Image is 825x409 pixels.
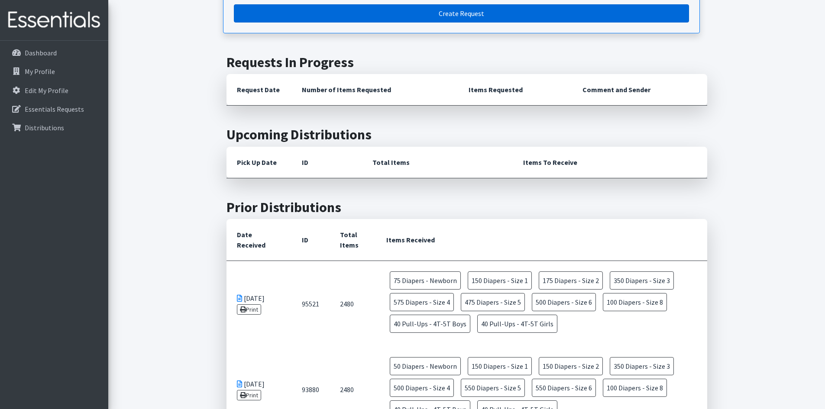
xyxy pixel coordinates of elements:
[25,123,64,132] p: Distributions
[376,219,707,261] th: Items Received
[291,261,330,347] td: 95521
[3,82,105,99] a: Edit My Profile
[226,54,707,71] h2: Requests In Progress
[532,293,596,311] span: 500 Diapers - Size 6
[468,271,532,290] span: 150 Diapers - Size 1
[226,261,291,347] td: [DATE]
[237,390,262,400] a: Print
[603,379,667,397] span: 100 Diapers - Size 8
[226,126,707,143] h2: Upcoming Distributions
[390,271,461,290] span: 75 Diapers - Newborn
[572,74,707,106] th: Comment and Sender
[25,105,84,113] p: Essentials Requests
[3,44,105,61] a: Dashboard
[330,219,376,261] th: Total Items
[390,293,454,311] span: 575 Diapers - Size 4
[226,74,291,106] th: Request Date
[3,63,105,80] a: My Profile
[291,147,362,178] th: ID
[237,304,262,315] a: Print
[458,74,572,106] th: Items Requested
[390,315,470,333] span: 40 Pull-Ups - 4T-5T Boys
[25,67,55,76] p: My Profile
[513,147,707,178] th: Items To Receive
[610,357,674,375] span: 350 Diapers - Size 3
[25,48,57,57] p: Dashboard
[390,357,461,375] span: 50 Diapers - Newborn
[3,119,105,136] a: Distributions
[3,100,105,118] a: Essentials Requests
[291,219,330,261] th: ID
[3,6,105,35] img: HumanEssentials
[461,293,525,311] span: 475 Diapers - Size 5
[539,357,603,375] span: 150 Diapers - Size 2
[362,147,513,178] th: Total Items
[226,147,291,178] th: Pick Up Date
[226,199,707,216] h2: Prior Distributions
[603,293,667,311] span: 100 Diapers - Size 8
[532,379,596,397] span: 550 Diapers - Size 6
[330,261,376,347] td: 2480
[234,4,689,23] a: Create a request by quantity
[461,379,525,397] span: 550 Diapers - Size 5
[468,357,532,375] span: 150 Diapers - Size 1
[291,74,459,106] th: Number of Items Requested
[477,315,557,333] span: 40 Pull-Ups - 4T-5T Girls
[390,379,454,397] span: 500 Diapers - Size 4
[539,271,603,290] span: 175 Diapers - Size 2
[610,271,674,290] span: 350 Diapers - Size 3
[25,86,68,95] p: Edit My Profile
[226,219,291,261] th: Date Received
